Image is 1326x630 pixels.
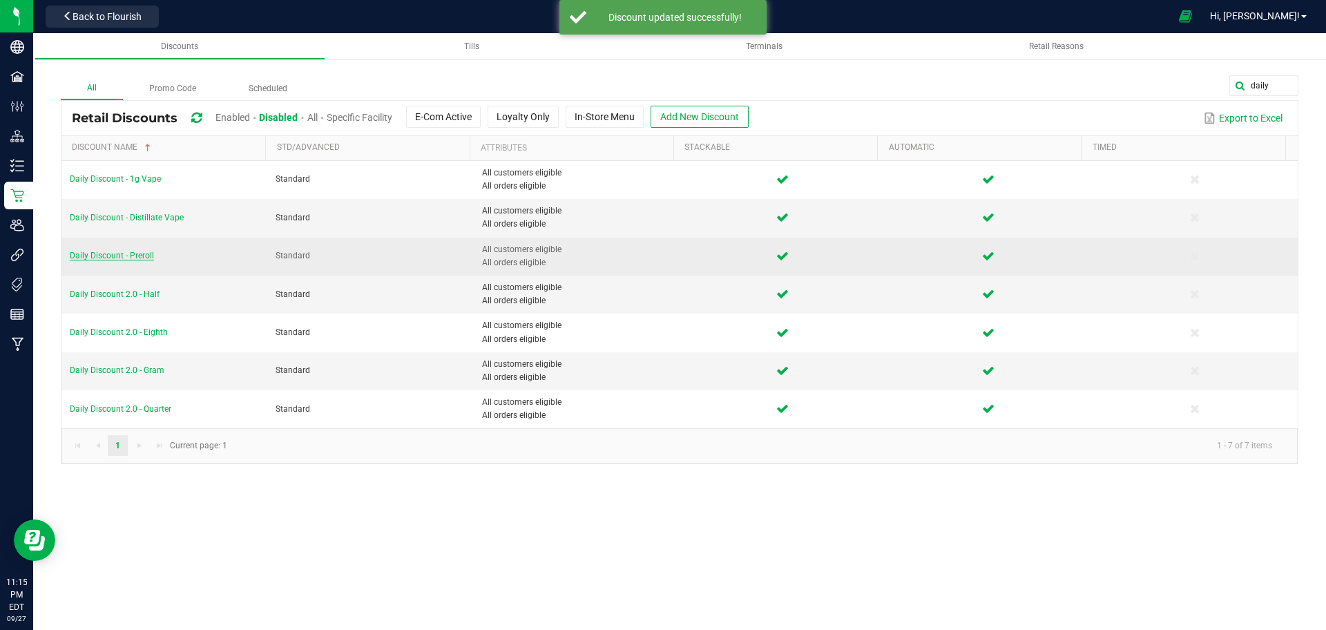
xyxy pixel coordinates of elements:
[277,142,465,153] a: Std/AdvancedSortable
[1200,106,1286,130] button: Export to Excel
[14,519,55,561] iframe: Resource center
[482,256,671,269] span: All orders eligible
[10,278,24,292] inline-svg: Tags
[276,213,310,222] span: Standard
[10,40,24,54] inline-svg: Company
[215,112,250,123] span: Enabled
[10,189,24,202] inline-svg: Retail
[482,180,671,193] span: All orders eligible
[72,106,759,131] div: Retail Discounts
[10,218,24,232] inline-svg: Users
[123,78,222,99] label: Promo Code
[746,41,782,51] span: Terminals
[10,307,24,321] inline-svg: Reports
[70,404,171,414] span: Daily Discount 2.0 - Quarter
[482,243,671,256] span: All customers eligible
[651,106,749,128] button: Add New Discount
[327,112,392,123] span: Specific Facility
[482,396,671,409] span: All customers eligible
[46,6,159,28] button: Back to Flourish
[482,218,671,231] span: All orders eligible
[70,251,154,260] span: Daily Discount - Preroll
[470,136,673,161] th: Attributes
[70,213,184,222] span: Daily Discount - Distillate Vape
[482,319,671,332] span: All customers eligible
[482,294,671,307] span: All orders eligible
[276,174,310,184] span: Standard
[1229,75,1298,96] input: Search
[61,77,123,100] label: All
[1093,142,1280,153] a: TimedSortable
[10,70,24,84] inline-svg: Facilities
[482,333,671,346] span: All orders eligible
[482,281,671,294] span: All customers eligible
[566,106,644,128] button: In-Store Menu
[161,41,198,51] span: Discounts
[10,248,24,262] inline-svg: Integrations
[236,435,1283,457] kendo-pager-info: 1 - 7 of 7 items
[61,428,1298,464] kendo-pager: Current page: 1
[464,41,479,51] span: Tills
[276,251,310,260] span: Standard
[108,435,128,456] a: Page 1
[72,142,260,153] a: Discount NameSortable
[70,365,164,375] span: Daily Discount 2.0 - Gram
[488,106,559,128] button: Loyalty Only
[594,10,756,24] div: Discount updated successfully!
[73,11,142,22] span: Back to Flourish
[482,166,671,180] span: All customers eligible
[259,112,298,123] span: Disabled
[10,159,24,173] inline-svg: Inventory
[684,142,872,153] a: StackableSortable
[222,78,314,99] label: Scheduled
[70,327,168,337] span: Daily Discount 2.0 - Eighth
[307,112,318,123] span: All
[482,409,671,422] span: All orders eligible
[10,337,24,351] inline-svg: Manufacturing
[660,111,739,122] span: Add New Discount
[1210,10,1300,21] span: Hi, [PERSON_NAME]!
[1170,3,1201,30] span: Open Ecommerce Menu
[482,358,671,371] span: All customers eligible
[482,371,671,384] span: All orders eligible
[276,327,310,337] span: Standard
[406,106,481,128] button: E-Com Active
[6,576,27,613] p: 11:15 PM EDT
[10,129,24,143] inline-svg: Distribution
[10,99,24,113] inline-svg: Configuration
[142,142,153,153] span: Sortable
[276,404,310,414] span: Standard
[482,204,671,218] span: All customers eligible
[276,289,310,299] span: Standard
[889,142,1077,153] a: AutomaticSortable
[70,289,160,299] span: Daily Discount 2.0 - Half
[276,365,310,375] span: Standard
[6,613,27,624] p: 09/27
[1029,41,1084,51] span: Retail Reasons
[70,174,161,184] span: Daily Discount - 1g Vape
